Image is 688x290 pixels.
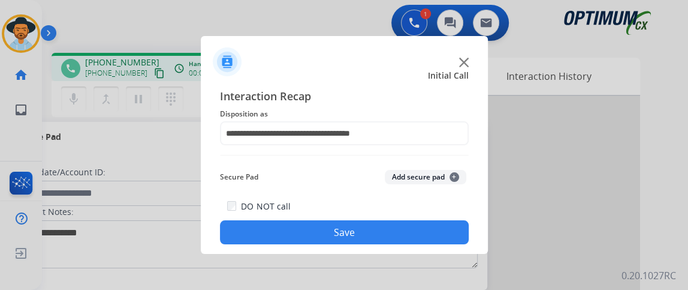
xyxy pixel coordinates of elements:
span: Secure Pad [220,170,258,184]
label: DO NOT call [241,201,290,213]
span: Initial Call [428,70,469,82]
span: + [449,172,459,182]
span: Disposition as [220,107,469,121]
img: contactIcon [213,47,242,76]
button: Add secure pad+ [385,170,466,184]
p: 0.20.1027RC [621,268,676,283]
button: Save [220,220,469,244]
span: Interaction Recap [220,88,469,107]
